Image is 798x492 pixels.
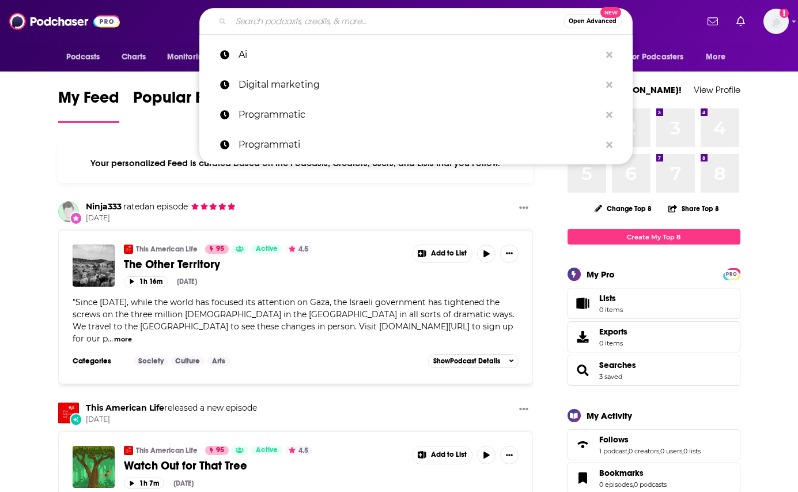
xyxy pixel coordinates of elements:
span: Lists [599,293,623,303]
p: Ai [239,40,600,70]
span: [DATE] [86,213,236,223]
span: Active [256,445,278,456]
a: 0 lists [683,447,701,455]
button: 4.5 [285,446,312,455]
span: Exports [599,326,627,337]
span: 0 items [599,339,627,347]
div: New Episode [70,413,82,426]
a: Watch Out for That Tree [124,459,404,473]
img: This American Life [124,446,133,455]
button: Show More Button [515,201,533,216]
span: Add to List [431,450,467,459]
input: Search podcasts, credits, & more... [231,12,563,31]
a: Charts [114,46,153,68]
button: Show More Button [413,245,472,262]
p: Programmatic [239,100,600,130]
a: The Other Territory [73,245,115,287]
a: Watch Out for That Tree [73,446,115,488]
button: Show More Button [500,446,519,464]
a: 0 episodes [599,480,633,489]
a: Society [134,356,168,366]
button: Show More Button [515,403,533,417]
span: Open Advanced [569,18,617,24]
button: ShowPodcast Details [428,354,519,368]
div: My Activity [587,410,632,421]
button: 4.5 [285,245,312,254]
span: Searches [568,355,740,386]
img: Podchaser - Follow, Share and Rate Podcasts [9,10,120,32]
span: Bookmarks [599,468,644,478]
span: 95 [216,243,224,255]
div: Search podcasts, credits, & more... [199,8,633,35]
a: Programmatic [199,100,633,130]
span: , [659,447,660,455]
span: 95 [216,445,224,456]
a: View Profile [694,84,740,95]
a: Programmati [199,130,633,160]
div: [DATE] [177,277,197,286]
span: Ninja333's Rating: 5 out of 5 [190,202,236,211]
span: Lists [599,293,616,303]
button: Show More Button [500,245,519,263]
a: 95 [205,245,229,254]
a: Bookmarks [599,468,667,478]
a: Bookmarks [572,470,595,486]
span: Popular Feed [133,88,231,114]
img: Ninja333 [58,201,79,222]
span: Podcasts [66,49,100,65]
a: Exports [568,321,740,352]
button: open menu [58,46,115,68]
svg: Add a profile image [780,9,789,18]
span: [DATE] [86,415,257,425]
a: 0 users [660,447,682,455]
span: New [600,7,621,18]
span: Charts [122,49,146,65]
span: an episode [122,201,188,212]
span: , [633,480,634,489]
img: User Profile [763,9,789,34]
a: This American Life [124,245,133,254]
a: Show notifications dropdown [703,12,723,31]
span: The Other Territory [124,257,220,272]
a: Searches [599,360,636,370]
a: 95 [205,446,229,455]
a: Culture [171,356,205,366]
a: Arts [207,356,230,366]
div: [DATE] [173,479,194,487]
a: 3 saved [599,373,622,381]
p: Programmati [239,130,600,160]
span: Follows [599,434,629,445]
button: Show More Button [413,446,472,464]
div: New Rating [70,212,82,224]
a: Active [251,446,282,455]
span: My Feed [58,88,119,114]
a: Popular Feed [133,88,231,123]
a: Follows [572,437,595,453]
h3: Categories [73,356,124,366]
a: My Feed [58,88,119,123]
span: Logged in as Shadley [763,9,789,34]
span: Lists [572,295,595,311]
button: open menu [621,46,701,68]
p: Digital marketing [239,70,600,100]
a: PRO [725,269,739,278]
span: , [627,447,629,455]
span: Monitoring [167,49,208,65]
button: more [114,335,132,344]
div: Your personalized Feed is curated based on the Podcasts, Creators, Users, and Lists that you Follow. [58,144,534,183]
button: open menu [698,46,740,68]
span: More [706,49,725,65]
div: My Pro [587,269,615,280]
span: Active [256,243,278,255]
a: 1 podcast [599,447,627,455]
span: PRO [725,270,739,279]
button: Open AdvancedNew [563,14,622,28]
span: Exports [572,329,595,345]
span: Follows [568,429,740,460]
button: open menu [159,46,223,68]
button: Share Top 8 [668,197,720,220]
span: Show Podcast Details [433,357,500,365]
